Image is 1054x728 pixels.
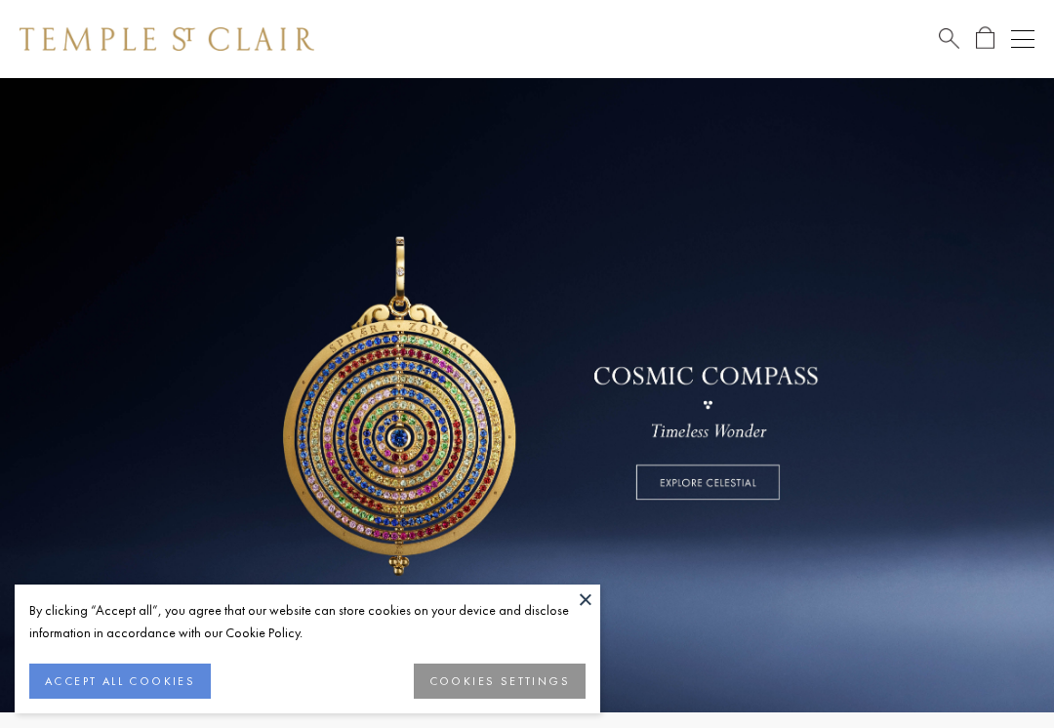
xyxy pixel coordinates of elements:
[20,27,314,51] img: Temple St. Clair
[956,636,1034,708] iframe: Gorgias live chat messenger
[29,599,586,644] div: By clicking “Accept all”, you agree that our website can store cookies on your device and disclos...
[29,664,211,699] button: ACCEPT ALL COOKIES
[976,26,994,51] a: Open Shopping Bag
[939,26,959,51] a: Search
[414,664,586,699] button: COOKIES SETTINGS
[1011,27,1034,51] button: Open navigation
